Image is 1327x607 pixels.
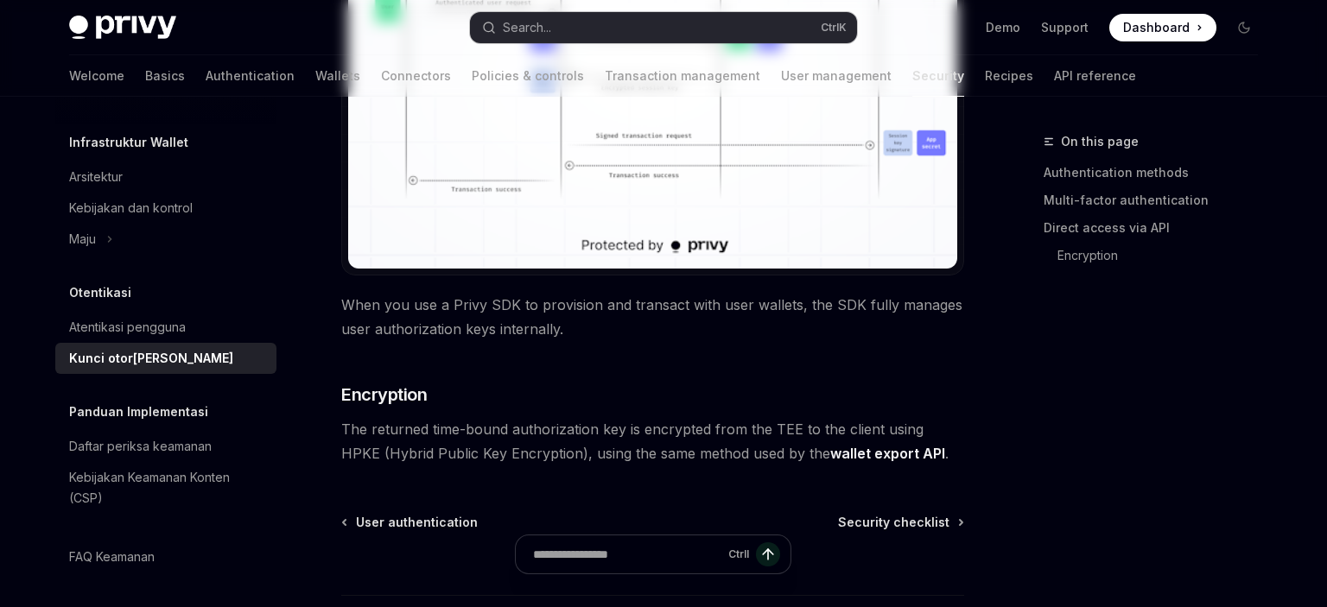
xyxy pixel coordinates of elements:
[55,541,276,572] a: FAQ Keamanan
[145,55,185,97] a: Basics
[69,229,96,250] div: Maju
[986,19,1020,36] a: Demo
[1061,131,1139,152] span: On this page
[55,193,276,224] a: Kebijakan dan kontrol
[55,224,276,255] button: Bagian Toggle Lanjutan
[341,417,964,465] span: The returned time-bound authorization key is encrypted from the TEE to the client using HPKE (Hyb...
[1044,159,1272,187] a: Authentication methods
[985,55,1033,97] a: Recipes
[472,55,584,97] a: Policies & controls
[1044,187,1272,214] a: Multi-factor authentication
[69,198,193,218] div: Kebijakan dan kontrol
[69,402,208,422] h5: Panduan Implementasi
[55,312,276,343] a: Atentikasi pengguna
[1041,19,1089,36] a: Support
[341,293,964,341] span: When you use a Privy SDK to provision and transact with user wallets, the SDK fully manages user ...
[470,12,857,43] button: Open search
[69,55,124,97] a: Welcome
[838,514,962,531] a: Security checklist
[1044,214,1272,242] a: Direct access via API
[69,317,186,338] div: Atentikasi pengguna
[55,462,276,514] a: Kebijakan Keamanan Konten (CSP)
[533,535,721,573] input: Ask a question...
[1044,242,1272,269] a: Encryption
[381,55,451,97] a: Connectors
[1054,55,1136,97] a: API reference
[69,467,266,509] div: Kebijakan Keamanan Konten (CSP)
[69,16,176,40] img: dark logo
[781,55,892,97] a: User management
[69,132,188,153] h5: Infrastruktur Wallet
[912,55,964,97] a: Security
[55,343,276,374] a: Kunci otor[PERSON_NAME]
[69,348,233,369] div: Kunci otor[PERSON_NAME]
[1109,14,1216,41] a: Dashboard
[69,282,131,303] h5: Otentikasi
[605,55,760,97] a: Transaction management
[838,514,949,531] span: Security checklist
[821,21,847,35] span: Ctrl K
[1123,19,1190,36] span: Dashboard
[315,55,360,97] a: Wallets
[756,542,780,566] button: Send message
[206,55,295,97] a: Authentication
[55,161,276,193] a: Arsitektur
[356,514,478,531] span: User authentication
[1230,14,1258,41] button: Toggle dark mode
[503,17,551,38] div: Search...
[341,383,427,407] span: Encryption
[69,436,212,457] div: Daftar periksa keamanan
[69,167,123,187] div: Arsitektur
[830,445,945,463] a: wallet export API
[55,431,276,462] a: Daftar periksa keamanan
[69,547,155,567] div: FAQ Keamanan
[343,514,478,531] a: User authentication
